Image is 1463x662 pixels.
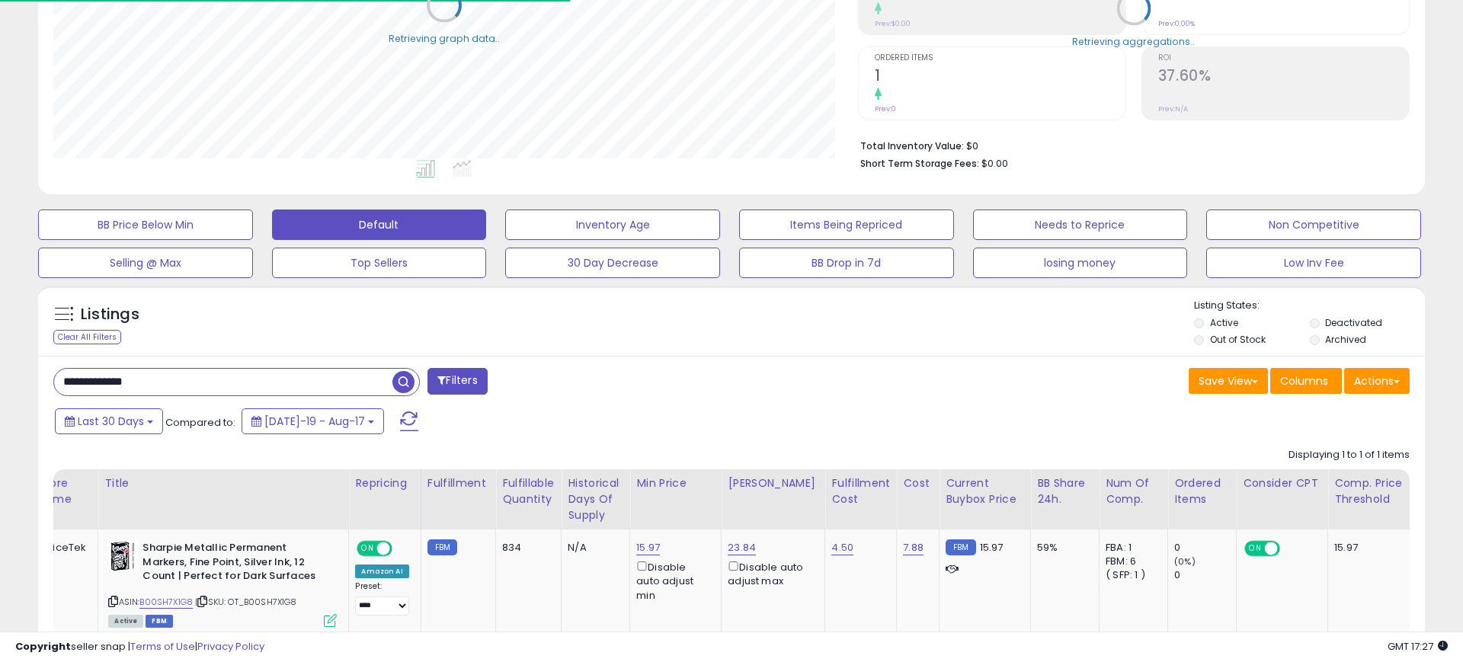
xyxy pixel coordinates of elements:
[15,640,264,654] div: seller snap | |
[78,414,144,429] span: Last 30 Days
[1206,248,1421,278] button: Low Inv Fee
[1280,373,1328,389] span: Columns
[568,541,618,555] div: N/A
[1106,555,1156,568] div: FBM: 6
[165,415,235,430] span: Compared to:
[197,639,264,654] a: Privacy Policy
[1174,475,1230,507] div: Ordered Items
[739,209,954,240] button: Items Being Repriced
[831,475,890,507] div: Fulfillment Cost
[505,248,720,278] button: 30 Day Decrease
[427,368,487,395] button: Filters
[1194,299,1424,313] p: Listing States:
[81,304,139,325] h5: Listings
[903,540,924,555] a: 7.88
[38,209,253,240] button: BB Price Below Min
[636,558,709,603] div: Disable auto adjust min
[1106,568,1156,582] div: ( SFP: 1 )
[739,248,954,278] button: BB Drop in 7d
[38,475,91,507] div: Store Name
[1325,316,1382,329] label: Deactivated
[38,541,86,555] div: OfficeTek
[1210,333,1266,346] label: Out of Stock
[55,408,163,434] button: Last 30 Days
[1289,448,1410,462] div: Displaying 1 to 1 of 1 items
[1278,542,1302,555] span: OFF
[195,596,296,608] span: | SKU: OT_B00SH7X1G8
[973,248,1188,278] button: losing money
[1189,368,1268,394] button: Save View
[1243,475,1321,491] div: Consider CPT
[502,475,555,507] div: Fulfillable Quantity
[108,541,139,571] img: 51jFtV-Y3IL._SL40_.jpg
[728,540,756,555] a: 23.84
[728,558,813,588] div: Disable auto adjust max
[1174,568,1236,582] div: 0
[903,475,933,491] div: Cost
[1174,555,1196,568] small: (0%)
[1072,34,1195,48] div: Retrieving aggregations..
[973,209,1188,240] button: Needs to Reprice
[505,209,720,240] button: Inventory Age
[568,475,623,523] div: Historical Days Of Supply
[1325,333,1366,346] label: Archived
[1106,541,1156,555] div: FBA: 1
[1344,368,1410,394] button: Actions
[1270,368,1342,394] button: Columns
[427,539,457,555] small: FBM
[108,615,143,628] span: All listings currently available for purchase on Amazon
[636,475,715,491] div: Min Price
[980,540,1004,555] span: 15.97
[104,475,342,491] div: Title
[53,330,121,344] div: Clear All Filters
[390,542,415,555] span: OFF
[146,615,173,628] span: FBM
[359,542,378,555] span: ON
[1334,475,1413,507] div: Comp. Price Threshold
[427,475,489,491] div: Fulfillment
[728,475,818,491] div: [PERSON_NAME]
[1106,475,1161,507] div: Num of Comp.
[264,414,365,429] span: [DATE]-19 - Aug-17
[1334,541,1407,555] div: 15.97
[355,564,408,578] div: Amazon AI
[1037,541,1087,555] div: 59%
[1388,639,1448,654] span: 2025-09-17 17:27 GMT
[636,540,660,555] a: 15.97
[142,541,328,587] b: Sharpie Metallic Permanent Markers, Fine Point, Silver Ink, 12 Count | Perfect for Dark Surfaces
[1206,209,1421,240] button: Non Competitive
[130,639,195,654] a: Terms of Use
[139,596,193,609] a: B00SH7X1G8
[831,540,853,555] a: 4.50
[1210,316,1238,329] label: Active
[272,248,487,278] button: Top Sellers
[242,408,384,434] button: [DATE]-19 - Aug-17
[15,639,71,654] strong: Copyright
[1037,475,1093,507] div: BB Share 24h.
[108,541,337,625] div: ASIN:
[38,248,253,278] button: Selling @ Max
[355,581,408,616] div: Preset:
[1246,542,1265,555] span: ON
[1174,541,1236,555] div: 0
[946,539,975,555] small: FBM
[946,475,1024,507] div: Current Buybox Price
[502,541,549,555] div: 834
[389,31,500,45] div: Retrieving graph data..
[355,475,414,491] div: Repricing
[272,209,487,240] button: Default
